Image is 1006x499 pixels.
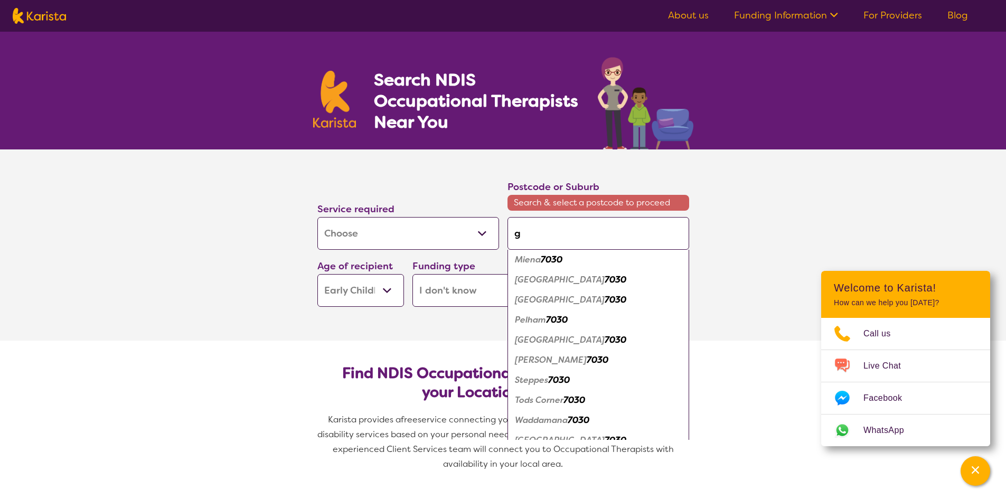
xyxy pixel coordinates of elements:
div: Miena 7030 [513,250,684,270]
img: occupational-therapy [598,57,693,149]
em: 7030 [563,394,585,406]
div: Wilburville 7030 [513,430,684,450]
em: Waddamana [515,415,568,426]
em: 7030 [546,314,568,325]
span: Call us [863,326,904,342]
em: 7030 [605,334,626,345]
img: Karista logo [313,71,356,128]
em: Miena [515,254,541,265]
div: Shannon 7030 [513,350,684,370]
div: Morass Bay 7030 [513,290,684,310]
input: Type [507,217,689,250]
span: free [401,414,418,425]
em: 7030 [605,435,626,446]
div: Millers Bluff 7030 [513,270,684,290]
label: Postcode or Suburb [507,181,599,193]
em: 7030 [605,294,626,305]
span: Karista provides a [328,414,401,425]
a: About us [668,9,709,22]
p: How can we help you [DATE]? [834,298,977,307]
a: Blog [947,9,968,22]
span: service connecting you with Occupational Therapists and other disability services based on your p... [317,414,691,469]
div: Pontville 7030 [513,330,684,350]
em: [GEOGRAPHIC_DATA] [515,435,605,446]
a: For Providers [863,9,922,22]
label: Age of recipient [317,260,393,272]
h2: Welcome to Karista! [834,281,977,294]
ul: Choose channel [821,318,990,446]
em: [GEOGRAPHIC_DATA] [515,294,605,305]
label: Service required [317,203,394,215]
div: Steppes 7030 [513,370,684,390]
a: Funding Information [734,9,838,22]
em: 7030 [541,254,562,265]
label: Funding type [412,260,475,272]
em: 7030 [548,374,570,385]
em: 7030 [605,274,626,285]
span: Search & select a postcode to proceed [507,195,689,211]
span: Facebook [863,390,915,406]
em: Tods Corner [515,394,563,406]
button: Channel Menu [961,456,990,486]
img: Karista logo [13,8,66,24]
div: Pelham 7030 [513,310,684,330]
div: Channel Menu [821,271,990,446]
em: [GEOGRAPHIC_DATA] [515,334,605,345]
div: Tods Corner 7030 [513,390,684,410]
em: [PERSON_NAME] [515,354,587,365]
h1: Search NDIS Occupational Therapists Near You [374,69,579,133]
em: [GEOGRAPHIC_DATA] [515,274,605,285]
em: Steppes [515,374,548,385]
span: Live Chat [863,358,914,374]
em: 7030 [587,354,608,365]
em: 7030 [568,415,589,426]
a: Web link opens in a new tab. [821,415,990,446]
div: Waddamana 7030 [513,410,684,430]
span: WhatsApp [863,422,917,438]
em: Pelham [515,314,546,325]
h2: Find NDIS Occupational Therapists based on your Location & Needs [326,364,681,402]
